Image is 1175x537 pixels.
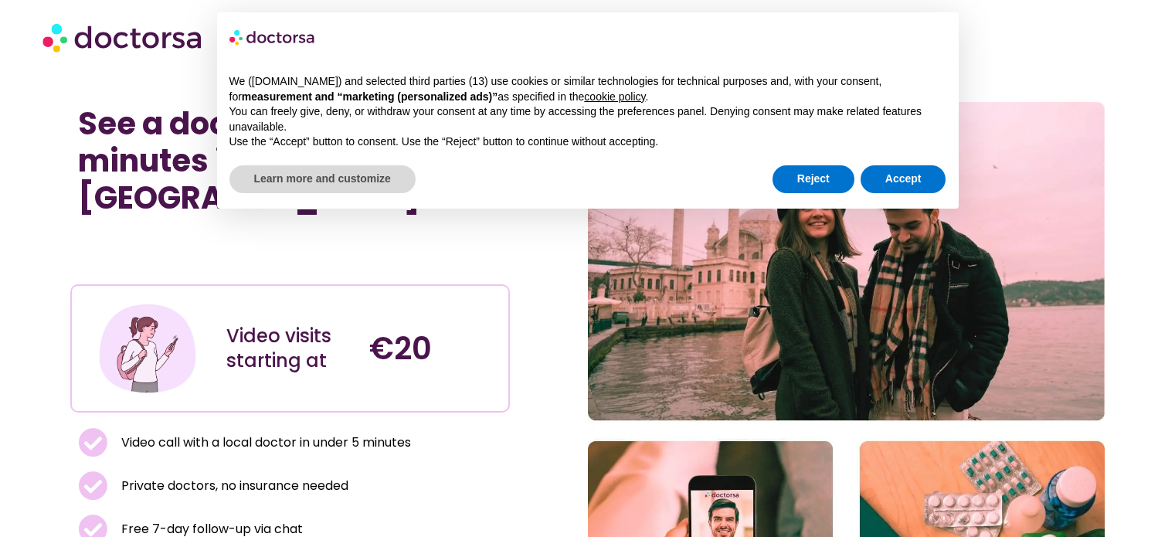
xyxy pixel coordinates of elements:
button: Accept [861,165,946,193]
div: Video visits starting at [226,324,354,373]
strong: measurement and “marketing (personalized ads)” [242,90,498,103]
img: logo [229,25,316,49]
p: Use the “Accept” button to consent. Use the “Reject” button to continue without accepting. [229,134,946,150]
p: We ([DOMAIN_NAME]) and selected third parties (13) use cookies or similar technologies for techni... [229,74,946,104]
img: Illustration depicting a young woman in a casual outfit, engaged with her smartphone. She has a p... [97,297,199,399]
span: Private doctors, no insurance needed [117,475,348,497]
h4: €20 [369,330,497,367]
p: You can freely give, deny, or withdraw your consent at any time by accessing the preferences pane... [229,104,946,134]
button: Learn more and customize [229,165,416,193]
iframe: Customer reviews powered by Trustpilot [78,232,310,250]
a: cookie policy [584,90,645,103]
iframe: Customer reviews powered by Trustpilot [78,250,502,269]
span: Video call with a local doctor in under 5 minutes [117,432,411,454]
button: Reject [773,165,854,193]
h1: See a doctor online in minutes in [GEOGRAPHIC_DATA] [78,105,502,216]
